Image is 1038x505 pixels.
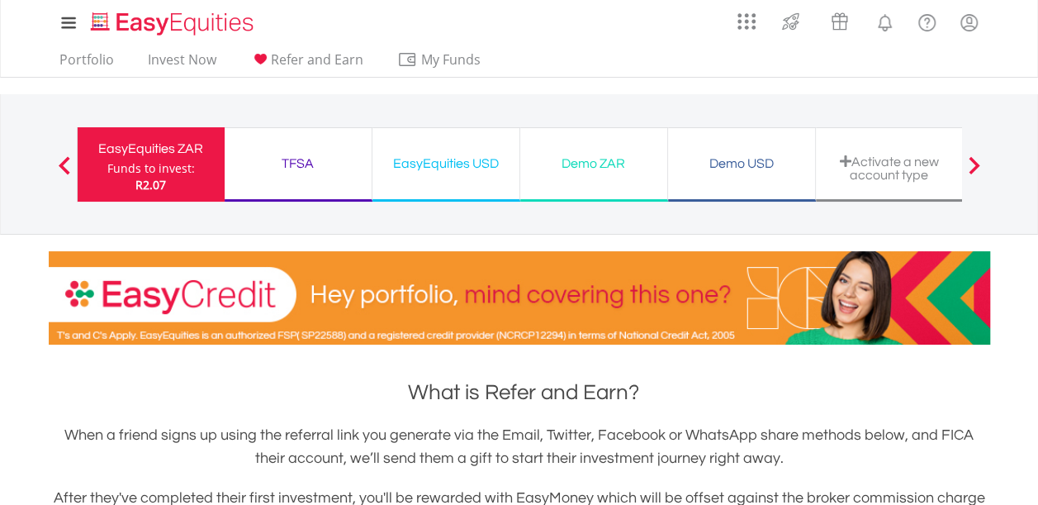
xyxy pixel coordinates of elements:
[906,4,948,37] a: FAQ's and Support
[235,152,362,175] div: TFSA
[815,4,864,35] a: Vouchers
[948,4,990,40] a: My Profile
[141,51,223,77] a: Invest Now
[864,4,906,37] a: Notifications
[777,8,804,35] img: thrive-v2.svg
[271,50,363,69] span: Refer and Earn
[397,49,505,70] span: My Funds
[244,51,370,77] a: Refer and Earn
[88,137,215,160] div: EasyEquities ZAR
[49,251,990,345] img: EasyCredit Promotion Banner
[53,51,121,77] a: Portfolio
[49,424,990,470] h3: When a friend signs up using the referral link you generate via the Email, Twitter, Facebook or W...
[826,8,853,35] img: vouchers-v2.svg
[727,4,766,31] a: AppsGrid
[84,4,260,37] a: Home page
[135,177,166,193] span: R2.07
[678,152,805,175] div: Demo USD
[408,382,639,403] span: What is Refer and Earn?
[530,152,657,175] div: Demo ZAR
[107,160,195,177] div: Funds to invest:
[382,152,510,175] div: EasyEquities USD
[737,12,756,31] img: grid-menu-icon.svg
[826,155,953,182] div: Activate a new account type
[88,10,260,37] img: EasyEquities_Logo.png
